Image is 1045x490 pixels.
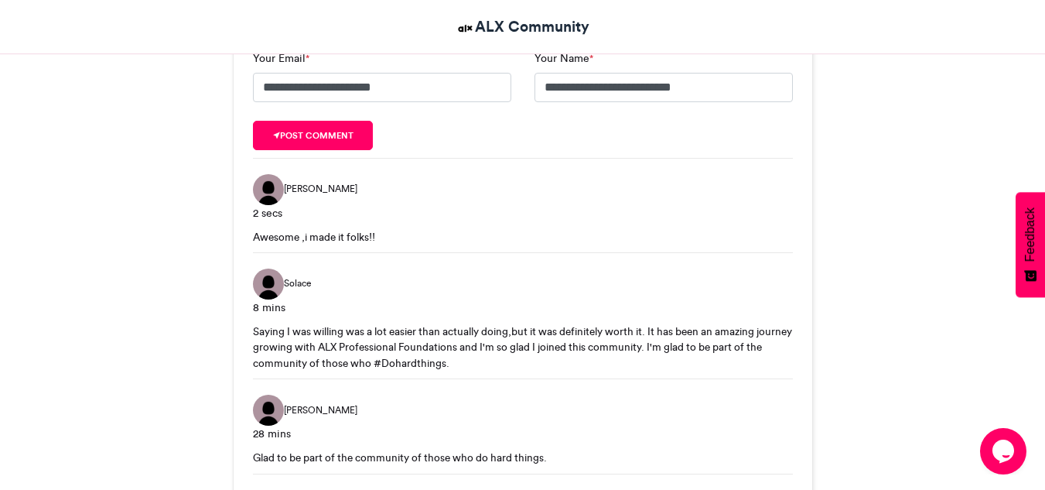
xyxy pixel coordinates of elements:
[253,426,793,442] div: 28 mins
[534,50,593,67] label: Your Name
[456,15,589,38] a: ALX Community
[253,205,793,221] div: 2 secs
[253,174,284,205] img: Owusu
[253,324,793,371] div: Saying I was willing was a lot easier than actually doing,but it was definitely worth it. It has ...
[284,403,357,417] span: [PERSON_NAME]
[253,121,374,150] button: Post comment
[253,50,309,67] label: Your Email
[284,276,312,290] span: Solace
[284,182,357,196] span: [PERSON_NAME]
[253,300,793,316] div: 8 mins
[253,229,793,245] div: Awesome ,i made it folks!!
[253,269,284,300] img: Solace
[456,19,475,38] img: ALX Community
[1016,192,1045,297] button: Feedback - Show survey
[253,395,284,426] img: Julien
[253,450,793,465] div: Glad to be part of the community of those who do hard things.
[1023,207,1037,262] span: Feedback
[980,428,1030,475] iframe: chat widget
